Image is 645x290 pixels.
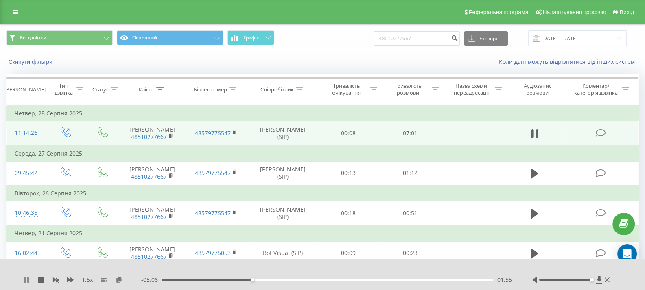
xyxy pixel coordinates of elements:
button: Експорт [464,31,508,46]
div: Назва схеми переадресації [449,82,493,96]
td: [PERSON_NAME] [120,121,184,145]
td: [PERSON_NAME] (SIP) [248,201,317,225]
a: 48579775547 [195,209,231,217]
td: 00:08 [317,121,379,145]
div: 10:46:35 [15,205,38,221]
a: 48510277667 [131,253,167,260]
td: 00:09 [317,241,379,265]
td: 00:13 [317,161,379,185]
td: 00:23 [379,241,441,265]
a: 48579775547 [195,169,231,177]
div: Open Intercom Messenger [617,244,637,264]
span: 1.5 x [82,276,93,284]
span: Реферальна програма [469,9,529,15]
td: Середа, 27 Серпня 2025 [7,145,639,162]
div: [PERSON_NAME] [4,86,46,93]
div: 16:02:44 [15,245,38,261]
a: 48510277667 [131,213,167,221]
div: Accessibility label [251,278,254,281]
a: Коли дані можуть відрізнятися вiд інших систем [499,58,639,65]
a: 48510277667 [131,173,167,180]
td: 07:01 [379,121,441,145]
td: [PERSON_NAME] [120,161,184,185]
button: Графік [227,30,274,45]
td: [PERSON_NAME] (SIP) [248,121,317,145]
td: Четвер, 28 Серпня 2025 [7,105,639,121]
div: Бізнес номер [194,86,227,93]
button: Скинути фільтри [6,58,57,65]
div: Тип дзвінка [53,82,74,96]
td: 00:18 [317,201,379,225]
div: Співробітник [260,86,294,93]
td: [PERSON_NAME] (SIP) [248,161,317,185]
span: Всі дзвінки [20,35,46,41]
div: Коментар/категорія дзвінка [572,82,620,96]
td: Bot Visual (SIP) [248,241,317,265]
td: 00:51 [379,201,441,225]
div: Аудіозапис розмови [512,82,562,96]
div: Тривалість розмови [387,82,430,96]
span: 01:55 [497,276,512,284]
div: Клієнт [139,86,154,93]
span: Графік [243,35,259,41]
span: Вихід [620,9,634,15]
div: Accessibility label [590,278,593,281]
div: Статус [92,86,109,93]
td: [PERSON_NAME] [120,201,184,225]
td: Вівторок, 26 Серпня 2025 [7,185,639,201]
a: 48510277667 [131,133,167,141]
input: Пошук за номером [374,31,460,46]
a: 48579775053 [195,249,231,257]
a: 48579775547 [195,129,231,137]
div: Тривалість очікування [325,82,368,96]
div: 09:45:42 [15,165,38,181]
span: - 05:06 [141,276,162,284]
td: 01:12 [379,161,441,185]
span: Налаштування профілю [542,9,606,15]
td: [PERSON_NAME] [120,241,184,265]
button: Основний [117,30,223,45]
td: Четвер, 21 Серпня 2025 [7,225,639,241]
div: 11:14:26 [15,125,38,141]
button: Всі дзвінки [6,30,113,45]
